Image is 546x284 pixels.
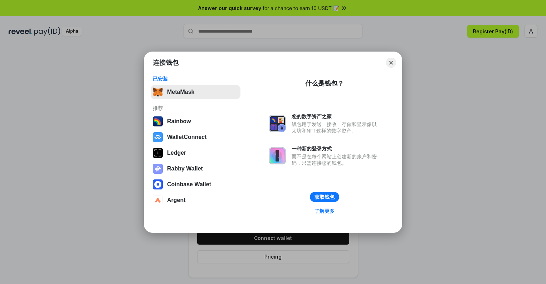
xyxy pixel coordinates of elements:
div: 一种新的登录方式 [292,145,380,152]
img: svg+xml,%3Csvg%20width%3D%2228%22%20height%3D%2228%22%20viewBox%3D%220%200%2028%2028%22%20fill%3D... [153,179,163,189]
button: Ledger [151,146,240,160]
img: svg+xml,%3Csvg%20width%3D%2228%22%20height%3D%2228%22%20viewBox%3D%220%200%2028%2028%22%20fill%3D... [153,132,163,142]
div: 您的数字资产之家 [292,113,380,120]
h1: 连接钱包 [153,58,179,67]
div: Rabby Wallet [167,165,203,172]
div: 钱包用于发送、接收、存储和显示像以太坊和NFT这样的数字资产。 [292,121,380,134]
div: MetaMask [167,89,194,95]
div: 推荐 [153,105,238,111]
button: MetaMask [151,85,240,99]
img: svg+xml,%3Csvg%20xmlns%3D%22http%3A%2F%2Fwww.w3.org%2F2000%2Fsvg%22%20fill%3D%22none%22%20viewBox... [269,115,286,132]
button: Rainbow [151,114,240,129]
img: svg+xml,%3Csvg%20xmlns%3D%22http%3A%2F%2Fwww.w3.org%2F2000%2Fsvg%22%20fill%3D%22none%22%20viewBox... [153,164,163,174]
div: Coinbase Wallet [167,181,211,188]
div: 而不是在每个网站上创建新的账户和密码，只需连接您的钱包。 [292,153,380,166]
div: 获取钱包 [315,194,335,200]
div: Argent [167,197,186,203]
button: Rabby Wallet [151,162,240,176]
div: 什么是钱包？ [305,79,344,88]
div: 已安装 [153,76,238,82]
img: svg+xml,%3Csvg%20xmlns%3D%22http%3A%2F%2Fwww.w3.org%2F2000%2Fsvg%22%20fill%3D%22none%22%20viewBox... [269,147,286,164]
div: Ledger [167,150,186,156]
div: WalletConnect [167,134,207,140]
img: svg+xml,%3Csvg%20width%3D%22120%22%20height%3D%22120%22%20viewBox%3D%220%200%20120%20120%22%20fil... [153,116,163,126]
button: Argent [151,193,240,207]
img: svg+xml,%3Csvg%20width%3D%2228%22%20height%3D%2228%22%20viewBox%3D%220%200%2028%2028%22%20fill%3D... [153,195,163,205]
a: 了解更多 [310,206,339,216]
button: Coinbase Wallet [151,177,240,192]
button: 获取钱包 [310,192,339,202]
div: Rainbow [167,118,191,125]
button: WalletConnect [151,130,240,144]
img: svg+xml,%3Csvg%20xmlns%3D%22http%3A%2F%2Fwww.w3.org%2F2000%2Fsvg%22%20width%3D%2228%22%20height%3... [153,148,163,158]
button: Close [386,58,396,68]
div: 了解更多 [315,208,335,214]
img: svg+xml,%3Csvg%20fill%3D%22none%22%20height%3D%2233%22%20viewBox%3D%220%200%2035%2033%22%20width%... [153,87,163,97]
